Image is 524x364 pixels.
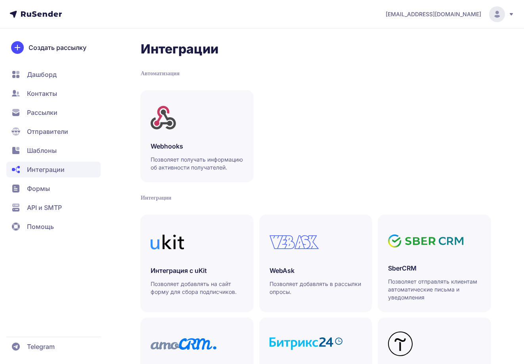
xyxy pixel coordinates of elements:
div: Интеграции [141,194,491,202]
span: Контакты [27,89,57,98]
h3: WebAsk [270,266,362,275]
span: Помощь [27,222,54,231]
a: Telegram [6,339,101,354]
span: Шаблоны [27,146,57,155]
span: Рассылки [27,108,57,117]
p: Позволяет отправлять клиентам автоматические письма и уведомления [388,278,481,301]
a: SberCRMПозволяет отправлять клиентам автоматические письма и уведомления [378,215,491,311]
p: Позволяет добавлять на сайт форму для сбора подписчиков. [151,280,243,296]
span: Формы [27,184,50,193]
span: [EMAIL_ADDRESS][DOMAIN_NAME] [386,10,481,18]
a: WebhooksПозволяет получать информацию об активности получателей. [141,90,253,181]
span: Telegram [27,342,55,351]
h3: Webhooks [151,141,243,151]
h3: Интеграция с uKit [151,266,243,275]
p: Позволяет добавлять в рассылки опросы. [270,280,362,296]
div: Автоматизация [141,70,491,78]
span: Интеграции [27,165,65,174]
span: API и SMTP [27,203,62,212]
span: Создать рассылку [29,43,86,52]
h3: SberCRM [388,263,481,273]
p: Позволяет получать информацию об активности получателей. [151,156,243,172]
span: Дашборд [27,70,57,79]
a: WebAskПозволяет добавлять в рассылки опросы. [260,215,372,311]
a: Интеграция с uKitПозволяет добавлять на сайт форму для сбора подписчиков. [141,215,253,311]
h2: Интеграции [141,41,491,57]
span: Отправители [27,127,68,136]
